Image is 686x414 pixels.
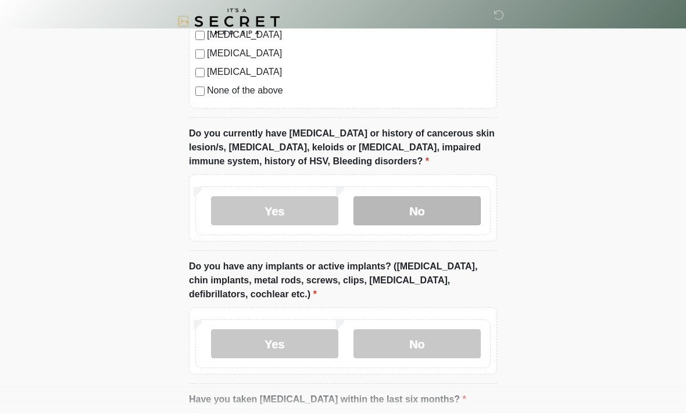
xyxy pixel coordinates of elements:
label: Do you currently have [MEDICAL_DATA] or history of cancerous skin lesion/s, [MEDICAL_DATA], keloi... [189,127,497,169]
label: [MEDICAL_DATA] [207,66,491,80]
label: No [353,330,481,359]
label: Do you have any implants or active implants? ([MEDICAL_DATA], chin implants, metal rods, screws, ... [189,260,497,302]
input: None of the above [195,87,205,96]
label: None of the above [207,84,491,98]
input: [MEDICAL_DATA] [195,69,205,78]
label: [MEDICAL_DATA] [207,47,491,61]
label: Yes [211,197,338,226]
label: Yes [211,330,338,359]
input: [MEDICAL_DATA] [195,50,205,59]
img: It's A Secret Med Spa Logo [177,9,280,35]
label: Have you taken [MEDICAL_DATA] within the last six months? [189,393,466,407]
label: No [353,197,481,226]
